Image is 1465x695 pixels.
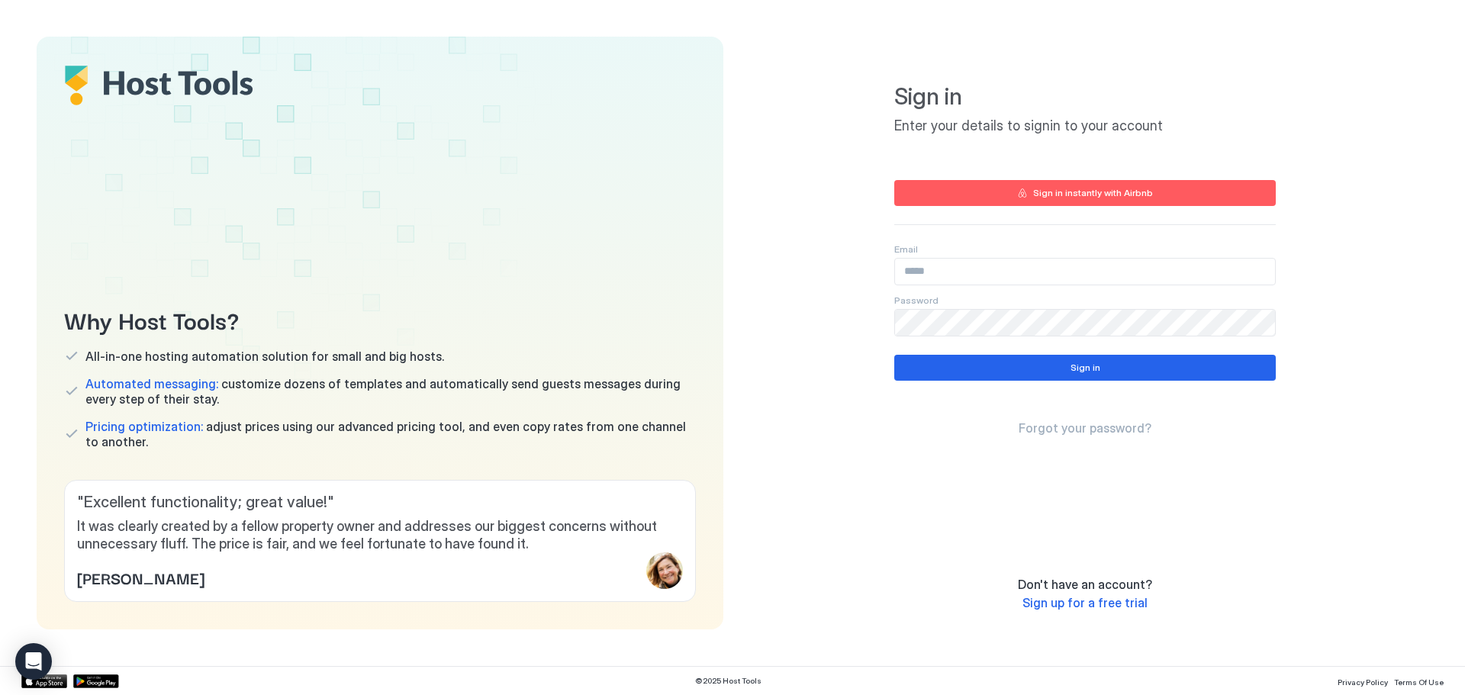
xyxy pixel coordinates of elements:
[894,355,1276,381] button: Sign in
[85,419,696,449] span: adjust prices using our advanced pricing tool, and even copy rates from one channel to another.
[894,294,939,306] span: Password
[894,82,1276,111] span: Sign in
[1018,577,1152,592] span: Don't have an account?
[64,302,696,336] span: Why Host Tools?
[77,566,204,589] span: [PERSON_NAME]
[1071,361,1100,375] div: Sign in
[695,676,761,686] span: © 2025 Host Tools
[15,643,52,680] div: Open Intercom Messenger
[21,674,67,688] a: App Store
[85,376,218,391] span: Automated messaging:
[73,674,119,688] a: Google Play Store
[1394,673,1444,689] a: Terms Of Use
[1338,677,1388,687] span: Privacy Policy
[85,349,444,364] span: All-in-one hosting automation solution for small and big hosts.
[895,310,1275,336] input: Input Field
[1338,673,1388,689] a: Privacy Policy
[77,518,683,552] span: It was clearly created by a fellow property owner and addresses our biggest concerns without unne...
[85,376,696,407] span: customize dozens of templates and automatically send guests messages during every step of their s...
[894,117,1276,135] span: Enter your details to signin to your account
[894,243,918,255] span: Email
[646,552,683,589] div: profile
[1019,420,1151,436] a: Forgot your password?
[1022,595,1148,611] a: Sign up for a free trial
[1394,677,1444,687] span: Terms Of Use
[1022,595,1148,610] span: Sign up for a free trial
[894,180,1276,206] button: Sign in instantly with Airbnb
[895,259,1275,285] input: Input Field
[77,493,683,512] span: " Excellent functionality; great value! "
[1033,186,1153,200] div: Sign in instantly with Airbnb
[85,419,203,434] span: Pricing optimization:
